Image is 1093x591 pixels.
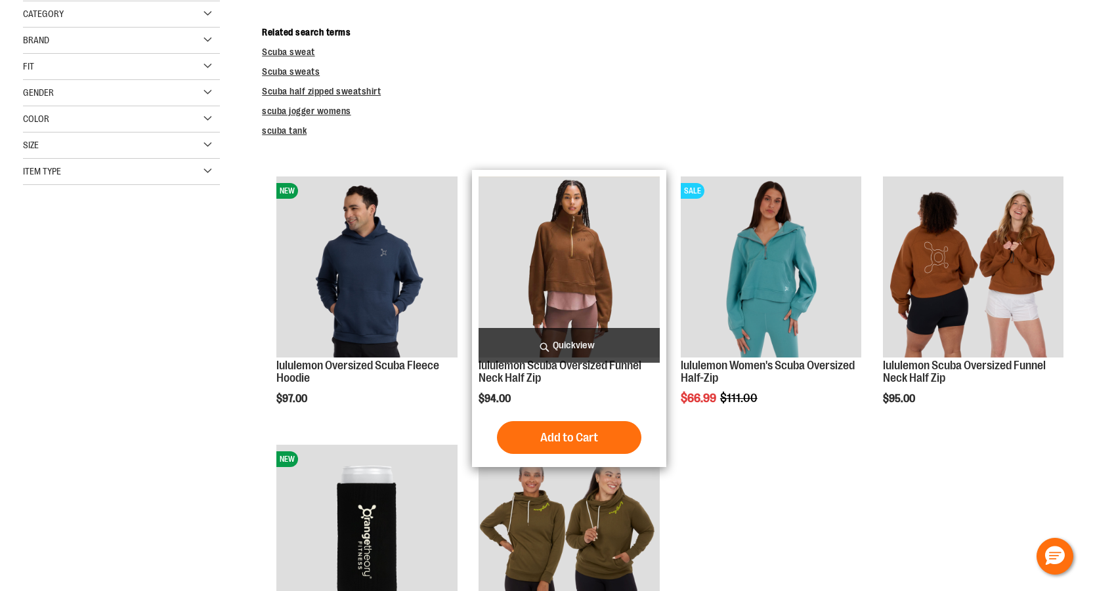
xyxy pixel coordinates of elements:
[276,176,457,359] a: lululemon Oversized Scuba Fleece HoodieNEW
[681,392,718,405] span: $66.99
[540,430,598,445] span: Add to Cart
[23,35,49,45] span: Brand
[23,61,34,71] span: Fit
[883,176,1063,357] img: Main view of lululemon Womens Scuba Oversized Funnel Neck
[262,125,307,136] a: scuba tank
[1037,538,1073,575] button: Hello, have a question? Let’s chat.
[883,393,917,405] span: $95.00
[276,451,298,467] span: NEW
[479,393,513,405] span: $94.00
[276,183,298,199] span: NEW
[270,170,463,438] div: product
[262,47,315,57] a: Scuba sweat
[23,166,61,176] span: Item Type
[883,176,1063,359] a: Main view of lululemon Womens Scuba Oversized Funnel Neck
[479,328,659,363] a: Quickview
[681,176,861,359] a: Product image for lululemon Womens Scuba Oversized Half ZipSALE
[681,183,704,199] span: SALE
[720,392,760,405] span: $111.00
[262,26,1070,39] dt: Related search terms
[276,359,439,385] a: lululemon Oversized Scuba Fleece Hoodie
[23,9,64,19] span: Category
[262,66,320,77] a: Scuba sweats
[674,170,868,438] div: product
[262,106,351,116] a: scuba jogger womens
[497,421,641,454] button: Add to Cart
[472,170,666,467] div: product
[681,359,855,385] a: lululemon Women's Scuba Oversized Half-Zip
[883,359,1046,385] a: lululemon Scuba Oversized Funnel Neck Half Zip
[276,393,309,405] span: $97.00
[876,170,1070,438] div: product
[23,140,39,150] span: Size
[262,86,381,96] a: Scuba half zipped sweatshirt
[479,176,659,357] img: lululemon Scuba Oversized Funnel Neck Half Zip
[479,176,659,359] a: lululemon Scuba Oversized Funnel Neck Half Zip
[276,176,457,357] img: lululemon Oversized Scuba Fleece Hoodie
[479,359,641,385] a: lululemon Scuba Oversized Funnel Neck Half Zip
[23,87,54,98] span: Gender
[681,176,861,357] img: Product image for lululemon Womens Scuba Oversized Half Zip
[23,113,49,124] span: Color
